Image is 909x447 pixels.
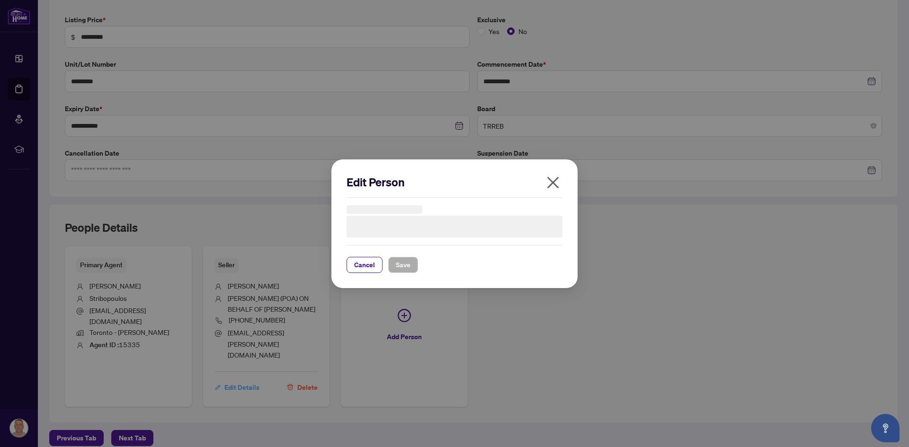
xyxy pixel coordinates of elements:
span: Cancel [354,257,375,272]
button: Cancel [347,257,383,273]
button: Save [388,257,418,273]
button: Open asap [871,414,900,442]
span: close [545,175,561,190]
h2: Edit Person [347,175,562,190]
